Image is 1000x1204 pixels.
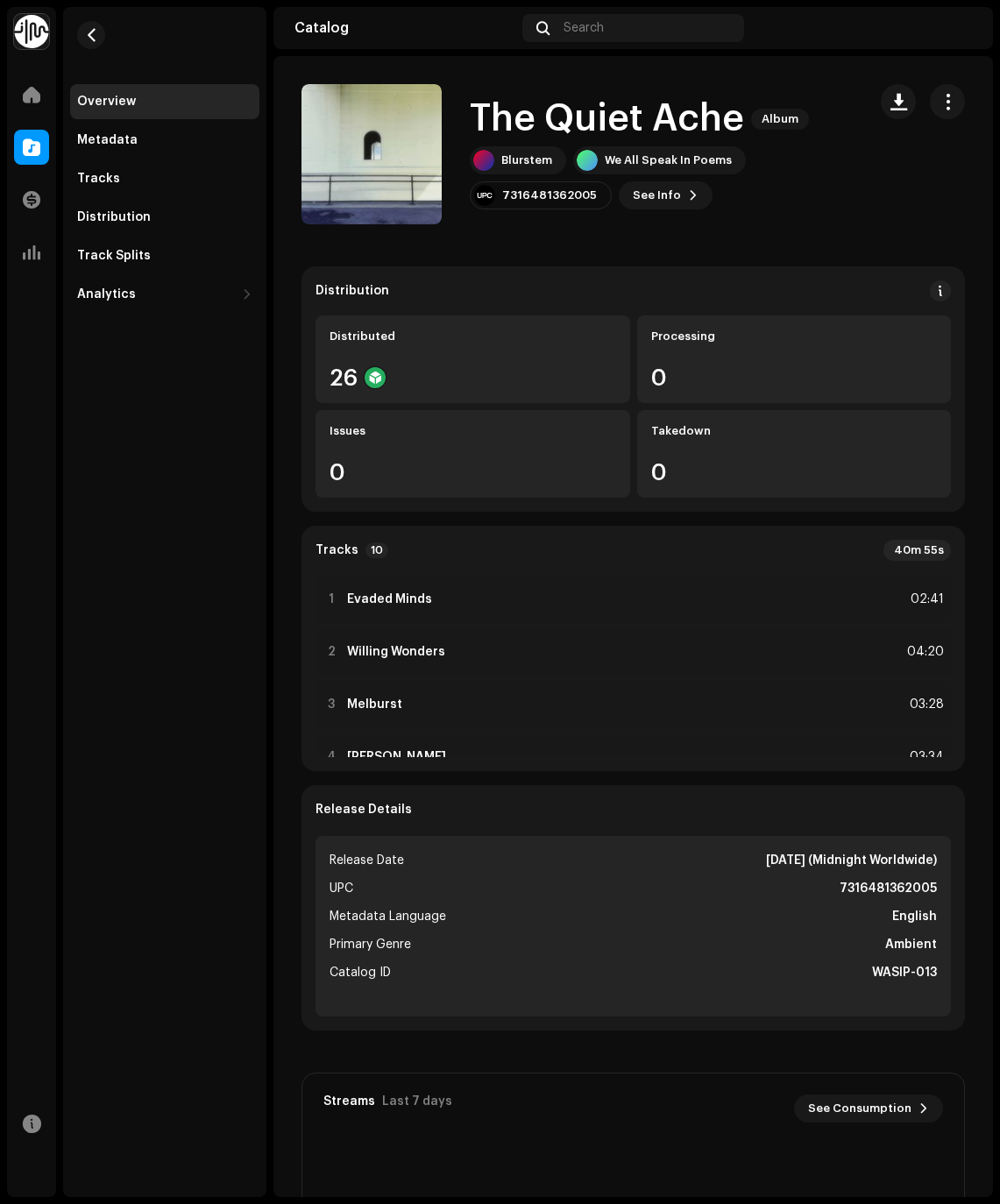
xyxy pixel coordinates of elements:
h1: The Quiet Ache [470,99,744,139]
div: 02:41 [905,589,944,610]
p-badge: 10 [365,542,388,558]
img: 307148f2-1729-4579-8b80-f2d727f15278 [944,14,972,42]
div: 04:20 [905,641,944,662]
span: See Info [633,178,681,213]
div: Catalog [294,21,515,35]
div: Overview [77,95,136,109]
span: Catalog ID [330,962,391,983]
button: See Info [619,181,713,209]
strong: [DATE] (Midnight Worldwide) [766,850,937,871]
div: Issues [330,424,616,438]
strong: Willing Wonders [347,645,445,659]
div: Processing [651,329,938,343]
span: UPC [330,878,353,899]
span: Primary Genre [330,934,411,955]
span: Search [564,21,604,35]
div: Takedown [651,424,938,438]
re-m-nav-item: Distribution [70,200,259,235]
div: Distribution [77,210,151,224]
re-m-nav-dropdown: Analytics [70,277,259,312]
strong: Evaded Minds [347,592,432,606]
span: Metadata Language [330,906,446,927]
strong: English [892,906,937,927]
strong: [PERSON_NAME] [347,750,446,764]
div: Track Splits [77,249,151,263]
div: We All Speak In Poems [605,153,732,167]
strong: Tracks [316,543,358,557]
div: Distributed [330,329,616,343]
re-m-nav-item: Overview [70,84,259,119]
div: Analytics [77,287,136,301]
div: 7316481362005 [502,188,597,202]
div: 40m 55s [883,540,951,561]
img: 0f74c21f-6d1c-4dbc-9196-dbddad53419e [14,14,49,49]
re-m-nav-item: Metadata [70,123,259,158]
div: Streams [323,1094,375,1108]
strong: Melburst [347,698,402,712]
div: 03:34 [905,747,944,768]
strong: Release Details [316,803,412,817]
button: See Consumption [794,1094,943,1123]
div: Blurstem [501,153,552,167]
re-m-nav-item: Track Splits [70,238,259,273]
strong: WASIP-013 [872,962,937,983]
iframe: Intercom live chat [11,1151,53,1193]
span: See Consumption [808,1091,911,1126]
span: Album [751,109,809,130]
div: Last 7 days [382,1094,452,1108]
strong: Ambient [885,934,937,955]
re-m-nav-item: Tracks [70,161,259,196]
span: Release Date [330,850,404,871]
div: 03:28 [905,694,944,715]
div: Tracks [77,172,120,186]
div: Distribution [316,284,389,298]
strong: 7316481362005 [840,878,937,899]
div: Metadata [77,133,138,147]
